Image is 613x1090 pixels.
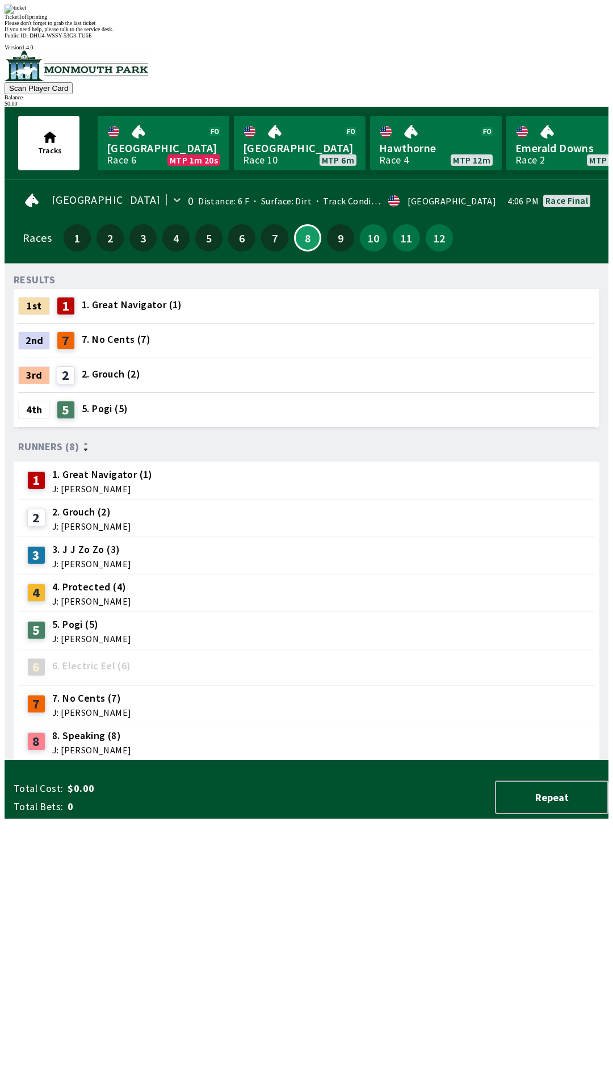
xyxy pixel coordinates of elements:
span: Surface: Dirt [249,195,312,207]
span: 6 [231,234,253,242]
span: MTP 1m 20s [170,156,218,165]
button: Repeat [495,781,608,814]
button: 9 [327,224,354,251]
span: 0 [68,800,246,814]
span: Total Bets: [14,800,63,814]
a: [GEOGRAPHIC_DATA]Race 6MTP 1m 20s [98,116,229,170]
div: Race 4 [379,156,409,165]
span: J: [PERSON_NAME] [52,708,131,717]
div: 0 [188,196,194,206]
span: 8. Speaking (8) [52,728,131,743]
span: J: [PERSON_NAME] [52,522,131,531]
span: J: [PERSON_NAME] [52,745,131,754]
div: 3rd [18,366,50,384]
span: 4 [165,234,187,242]
span: J: [PERSON_NAME] [52,597,131,606]
button: Scan Player Card [5,82,73,94]
span: 9 [330,234,351,242]
span: 5 [198,234,220,242]
div: Public ID: [5,32,608,39]
div: 5 [57,401,75,419]
span: 4. Protected (4) [52,580,131,594]
span: 2. Grouch (2) [52,505,131,519]
div: Version 1.4.0 [5,44,608,51]
span: If you need help, please talk to the service desk. [5,26,114,32]
div: Race final [545,196,588,205]
span: [GEOGRAPHIC_DATA] [107,141,220,156]
span: 1 [66,234,88,242]
span: 5. Pogi (5) [52,617,131,632]
img: venue logo [5,51,148,81]
div: Race 10 [243,156,278,165]
div: 7 [27,695,45,713]
img: ticket [5,5,26,14]
span: 12 [429,234,450,242]
div: Runners (8) [18,441,595,452]
div: Balance [5,94,608,100]
button: 4 [162,224,190,251]
span: Track Condition: Firm [312,195,412,207]
span: 3 [132,234,154,242]
div: Races [23,233,52,242]
div: Race 2 [515,156,545,165]
div: 3 [27,546,45,564]
span: DHU4-WSSY-53G3-TU6E [30,32,92,39]
div: 4 [27,584,45,602]
span: 3. J J Zo Zo (3) [52,542,131,557]
span: Total Cost: [14,782,63,795]
div: 7 [57,332,75,350]
button: 3 [129,224,157,251]
div: RESULTS [14,275,56,284]
div: Please don't forget to grab the last ticket [5,20,608,26]
span: 5. Pogi (5) [82,401,128,416]
button: Tracks [18,116,79,170]
button: 1 [64,224,91,251]
div: Ticket 1 of 1 printing [5,14,608,20]
div: 1 [27,471,45,489]
span: J: [PERSON_NAME] [52,634,131,643]
div: 2 [57,366,75,384]
span: 10 [363,234,384,242]
span: Distance: 6 F [198,195,249,207]
span: $0.00 [68,782,246,795]
button: 12 [426,224,453,251]
span: 11 [396,234,417,242]
span: Hawthorne [379,141,493,156]
span: [GEOGRAPHIC_DATA] [52,195,161,204]
div: 4th [18,401,50,419]
div: 6 [27,658,45,676]
span: 1. Great Navigator (1) [52,467,153,482]
span: [GEOGRAPHIC_DATA] [243,141,356,156]
button: 8 [294,224,321,251]
span: MTP 12m [453,156,490,165]
span: 7 [264,234,285,242]
div: 1st [18,297,50,315]
span: Repeat [505,791,598,804]
div: [GEOGRAPHIC_DATA] [408,196,496,206]
button: 11 [393,224,420,251]
span: J: [PERSON_NAME] [52,559,131,568]
a: [GEOGRAPHIC_DATA]Race 10MTP 6m [234,116,366,170]
span: Runners (8) [18,442,79,451]
button: 10 [360,224,387,251]
span: MTP 6m [322,156,354,165]
span: 4:06 PM [507,196,539,206]
span: 8 [298,235,317,241]
span: Tracks [38,145,62,156]
div: 2nd [18,332,50,350]
button: 6 [228,224,255,251]
span: 2 [99,234,121,242]
div: 1 [57,297,75,315]
div: $ 0.00 [5,100,608,107]
span: 7. No Cents (7) [52,691,131,706]
div: 8 [27,732,45,751]
button: 7 [261,224,288,251]
button: 5 [195,224,222,251]
span: 2. Grouch (2) [82,367,140,381]
button: 2 [96,224,124,251]
div: 2 [27,509,45,527]
span: 1. Great Navigator (1) [82,297,182,312]
div: 5 [27,621,45,639]
span: 7. No Cents (7) [82,332,150,347]
span: 6. Electric Eel (6) [52,659,131,673]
